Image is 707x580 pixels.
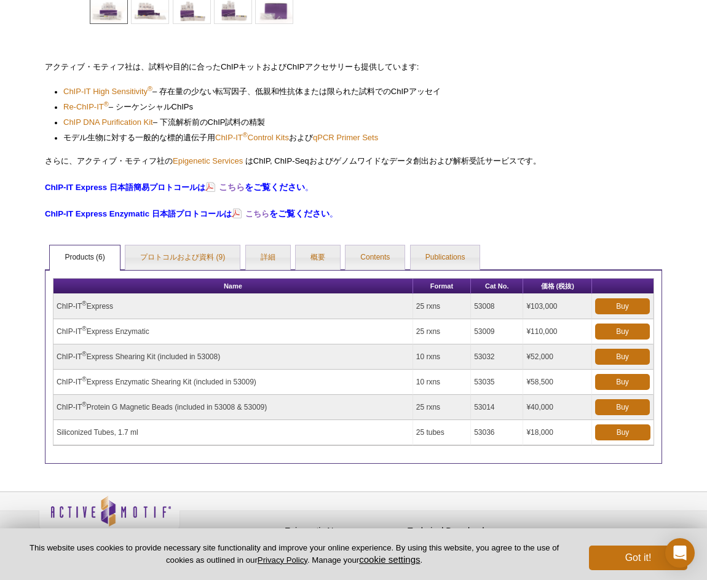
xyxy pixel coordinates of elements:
[63,102,109,111] span: Re-ChIP-IT
[245,182,305,192] span: をご覧ください
[172,102,193,111] span: ChIPs
[471,344,523,370] td: 53032
[595,424,650,440] a: Buy
[296,245,340,270] a: 概要
[471,319,523,344] td: 53009
[413,420,471,445] td: 25 tubes
[243,131,248,138] sup: ®
[63,117,153,127] span: ChIP DNA Purification Kit
[63,85,148,98] a: ChIP-IT High Sensitivity
[523,370,592,395] td: ¥58,500
[346,245,405,270] a: Contents
[208,117,226,127] span: ChIP
[39,492,180,542] img: Active Motif,
[245,209,269,218] strong: こちら
[313,132,378,144] a: qPCR Primer Sets
[53,420,413,445] td: Siliconized Tubes, 1.7 ml
[413,344,471,370] td: 10 rxns
[595,349,650,365] a: Buy
[153,117,266,127] span: – 下流解析前の 試料の精製
[471,279,523,294] th: Cat No.
[289,133,313,142] span: および
[205,181,245,193] a: こちら
[63,116,153,129] a: ChIP DNA Purification Kit
[413,279,471,294] th: Format
[53,319,413,344] td: ChIP-IT Express Enzymatic
[471,420,523,445] td: 53036
[45,183,205,192] strong: ChIP-IT Express 日本語簡易プロトコールは
[20,542,569,566] p: This website uses cookies to provide necessary site functionality and improve your online experie...
[413,319,471,344] td: 25 rxns
[595,324,650,340] a: Buy
[531,514,623,541] table: Click to Verify - This site chose Symantec SSL for secure e-commerce and confidential communicati...
[45,209,232,218] strong: ChIP-IT Express Enzymatic 日本語プロトコールは
[595,374,650,390] a: Buy
[595,298,650,314] a: Buy
[286,62,304,71] span: ChIP
[305,182,314,192] span: 。
[53,344,413,370] td: ChIP-IT Express Shearing Kit (included in 53008)
[53,294,413,319] td: ChIP-IT Express
[589,546,687,570] button: Got it!
[408,526,524,536] h4: Technical Downloads
[413,395,471,420] td: 25 rxns
[523,294,592,319] td: ¥103,000
[391,87,409,96] span: ChIP
[221,62,239,71] span: ChIP
[523,344,592,370] td: ¥52,000
[471,395,523,420] td: 53014
[285,526,401,536] h4: Epigenetic News
[125,245,240,270] a: プロトコルおよび資料 (9)
[523,395,592,420] td: ¥40,000
[104,100,109,108] sup: ®
[53,370,413,395] td: ChIP-IT Express Enzymatic Shearing Kit (included in 53009)
[258,555,307,565] a: Privacy Policy
[359,554,420,565] button: cookie settings
[63,87,148,96] span: ChIP-IT High Sensitivity
[245,156,253,165] span: は
[148,87,441,96] span: – 存在量の少ない転写因子、低親和性抗体または限られた試料での アッセイ
[232,208,269,220] a: こちら
[82,325,86,332] sup: ®
[215,132,289,144] a: ChIP-IT®Control Kits
[82,376,86,383] sup: ®
[148,85,152,92] sup: ®
[330,209,338,218] span: 。
[219,182,245,192] strong: こちら
[411,245,480,270] a: Publications
[523,319,592,344] td: ¥110,000
[253,156,309,165] span: ChIP, ChIP-Seq
[173,156,243,165] a: Epigenetic Services
[148,85,152,98] a: ®
[523,420,592,445] td: ¥18,000
[82,351,86,357] sup: ®
[63,101,109,113] a: Re-ChIP-IT®
[246,245,290,270] a: 詳細
[45,156,173,165] span: さらに、アクティブ・モティフ社の
[82,401,86,408] sup: ®
[309,156,541,165] span: およびゲノムワイドなデータ創出および解析受託サービスです。
[45,62,419,71] span: アクティブ・モティフ社は、試料や目的に合った キットおよび アクセサリーも提供しています:
[82,300,86,307] sup: ®
[50,245,119,270] a: Products (6)
[186,524,234,542] a: Privacy Policy
[523,279,592,294] th: 価格 (税抜)
[665,538,695,568] div: Open Intercom Messenger
[63,133,215,142] span: モデル生物に対する一般的な標的遺伝子用
[471,370,523,395] td: 53035
[413,370,471,395] td: 10 rxns
[269,209,330,218] span: をご覧ください
[471,294,523,319] td: 53008
[595,399,650,415] a: Buy
[313,133,378,142] span: qPCR Primer Sets
[53,279,413,294] th: Name
[215,133,289,142] span: ChIP-IT Control Kits
[413,294,471,319] td: 25 rxns
[53,395,413,420] td: ChIP-IT Protein G Magnetic Beads (included in 53008 & 53009)
[109,102,193,111] span: – シーケンシャル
